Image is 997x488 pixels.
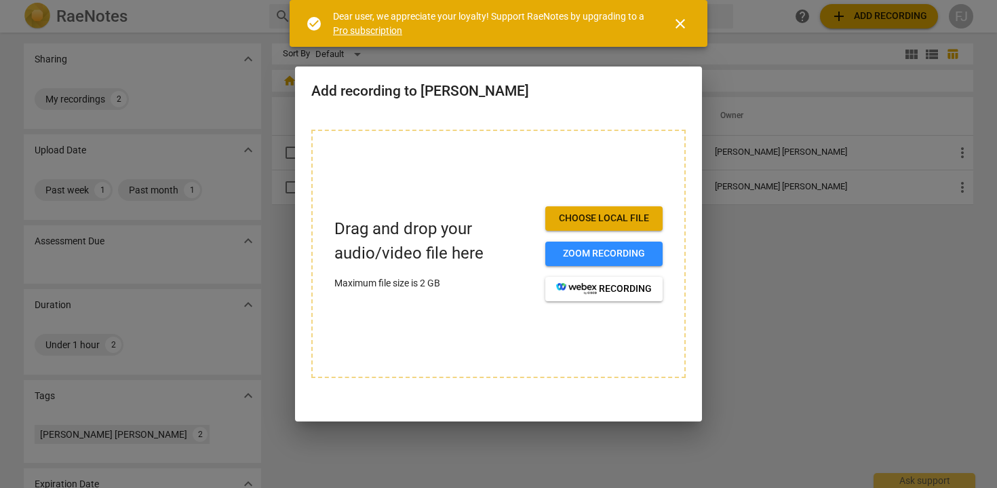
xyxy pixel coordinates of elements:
[333,25,402,36] a: Pro subscription
[334,217,534,265] p: Drag and drop your audio/video file here
[664,7,697,40] button: Close
[545,206,663,231] button: Choose local file
[545,242,663,266] button: Zoom recording
[556,282,652,296] span: recording
[556,212,652,225] span: Choose local file
[306,16,322,32] span: check_circle
[556,247,652,261] span: Zoom recording
[672,16,688,32] span: close
[311,83,686,100] h2: Add recording to [PERSON_NAME]
[545,277,663,301] button: recording
[334,276,534,290] p: Maximum file size is 2 GB
[333,10,648,37] div: Dear user, we appreciate your loyalty! Support RaeNotes by upgrading to a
